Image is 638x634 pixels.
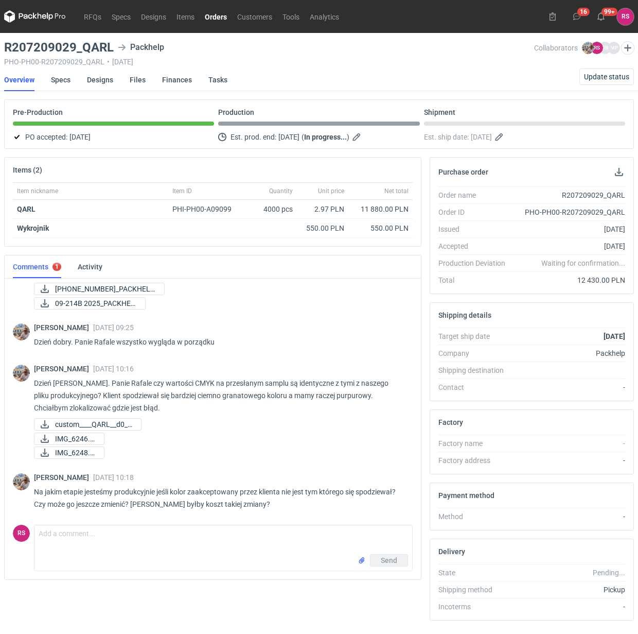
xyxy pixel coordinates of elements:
h2: Items (2) [13,166,42,174]
a: Specs [51,68,70,91]
span: [DATE] 10:18 [93,473,134,482]
a: Designs [87,68,113,91]
h2: Purchase order [438,168,488,176]
div: - [513,511,625,522]
div: Issued [438,224,513,234]
div: Company [438,348,513,358]
a: Customers [232,10,277,23]
a: Orders [200,10,232,23]
a: Designs [136,10,171,23]
span: 09-214B 2025_PACKHEL... [55,298,137,309]
span: [DATE] 09:25 [93,323,134,332]
div: State [438,568,513,578]
span: • [107,58,110,66]
span: Quantity [269,187,293,195]
span: IMG_6248.jpg [55,447,96,458]
a: Tasks [208,68,227,91]
div: custom____QARL__d0__oR207209029.pdf [34,418,137,431]
div: 1 [55,263,59,270]
div: PHI-PH00-A09099 [172,204,241,214]
a: Tools [277,10,305,23]
div: - [513,382,625,392]
button: Edit estimated production end date [351,131,364,143]
strong: [DATE] [604,332,625,340]
a: Finances [162,68,192,91]
div: Shipping method [438,585,513,595]
div: Target ship date [438,331,513,341]
div: Total [438,275,513,285]
button: Edit estimated shipping date [494,131,506,143]
span: custom____QARL__d0__... [55,419,133,430]
a: IMG_6248.jpg [34,447,104,459]
div: 11 880.00 PLN [352,204,409,214]
a: [PHONE_NUMBER]_PACKHELP... [34,283,165,295]
button: Download PO [613,166,625,178]
a: Activity [78,255,102,278]
button: Send [370,554,408,567]
strong: Wykrojnik [17,224,49,232]
div: Production Deviation [438,258,513,268]
div: Rafał Stani [617,8,634,25]
div: Contact [438,382,513,392]
div: - [513,602,625,612]
span: [PHONE_NUMBER]_PACKHELP... [55,283,156,295]
figcaption: MP [608,42,620,54]
p: Dzień [PERSON_NAME]. Panie Rafale czy wartości CMYK na przesłanym samplu są identyczne z tymi z n... [34,377,404,414]
a: Comments1 [13,255,61,278]
a: 09-214B 2025_PACKHEL... [34,297,146,310]
em: ) [347,133,349,141]
a: Analytics [305,10,344,23]
div: R207209029_QARL [513,190,625,200]
div: 09-214 2025_PACKHELP 320x265x60 _QARL AW.pdf [34,283,137,295]
div: 550.00 PLN [301,223,344,233]
div: Packhelp [513,348,625,358]
strong: In progress... [304,133,347,141]
p: Dzień dobry. Panie Rafale wszystko wygląda w porządku [34,336,404,348]
span: [DATE] 10:16 [93,365,134,373]
span: Net total [384,187,409,195]
span: [PERSON_NAME] [34,323,93,332]
div: [DATE] [513,241,625,251]
img: Michał Palasek [582,42,594,54]
button: 16 [569,8,585,25]
h2: Delivery [438,547,465,556]
a: RFQs [79,10,107,23]
div: Factory name [438,438,513,449]
div: Est. prod. end: [218,131,419,143]
div: - [513,438,625,449]
span: [DATE] [69,131,91,143]
img: Michał Palasek [13,473,30,490]
div: 2.97 PLN [301,204,344,214]
div: Order name [438,190,513,200]
button: 99+ [593,8,609,25]
div: PHO-PH00-R207209029_QARL [DATE] [4,58,534,66]
em: Pending... [593,569,625,577]
div: PHO-PH00-R207209029_QARL [513,207,625,217]
div: 4000 pcs [245,200,297,219]
a: Items [171,10,200,23]
a: Files [130,68,146,91]
div: Incoterms [438,602,513,612]
div: Rafał Stani [13,525,30,542]
div: [DATE] [513,224,625,234]
div: Order ID [438,207,513,217]
span: IMG_6246.jpg [55,433,96,444]
span: [DATE] [471,131,492,143]
img: Michał Palasek [13,323,30,340]
span: Collaborators [534,44,578,52]
button: RS [617,8,634,25]
span: Unit price [318,187,344,195]
em: Waiting for confirmation... [541,258,625,268]
h3: R207209029_QARL [4,41,114,54]
p: Pre-Production [13,108,63,116]
div: Accepted [438,241,513,251]
figcaption: RS [591,42,603,54]
div: Est. ship date: [424,131,625,143]
figcaption: JB [599,42,611,54]
button: Edit collaborators [621,41,634,55]
span: Item ID [172,187,192,195]
div: Packhelp [118,41,164,54]
span: Item nickname [17,187,58,195]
